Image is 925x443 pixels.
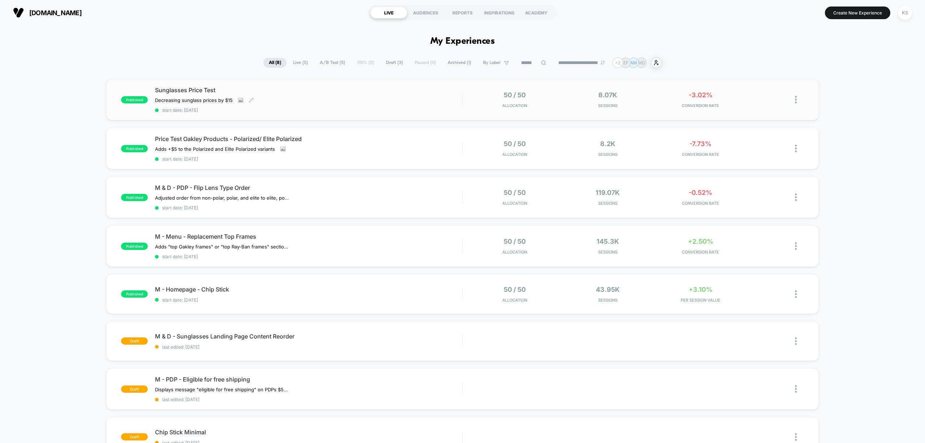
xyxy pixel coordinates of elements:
p: EF [623,60,628,65]
span: Decreasing sunglass prices by $15 [155,97,233,103]
span: Draft ( 3 ) [380,58,408,68]
img: close [795,242,797,250]
img: end [601,60,605,65]
span: CONVERSION RATE [656,201,745,206]
span: published [121,194,148,201]
img: close [795,433,797,441]
span: 43.95k [596,286,620,293]
span: M & D - PDP - Flip Lens Type Order [155,184,462,191]
span: 145.3k [597,238,619,245]
span: Displays message "eligible for free shipping" on PDPs $50+, [GEOGRAPHIC_DATA] only. [155,387,289,392]
button: KS [896,5,914,20]
span: 50 / 50 [504,91,526,99]
span: A/B Test ( 5 ) [314,58,350,68]
span: Adjusted order from non-polar, polar, and elite to elite, polar, and non-polar in variant [155,195,289,201]
span: start date: [DATE] [155,107,462,113]
span: 119.07k [595,189,620,196]
span: By Label [483,60,500,65]
span: All ( 8 ) [263,58,287,68]
span: Allocation [502,298,527,303]
span: Sessions [563,250,652,255]
span: start date: [DATE] [155,297,462,303]
span: Sessions [563,152,652,157]
span: CONVERSION RATE [656,250,745,255]
span: -0.52% [689,189,712,196]
span: draft [121,337,148,345]
div: LIVE [370,7,407,18]
div: ACADEMY [518,7,555,18]
span: M - PDP - Eligible for free shipping [155,376,462,383]
img: close [795,96,797,103]
p: AM [630,60,637,65]
span: Adds +$5 to the Polarized and Elite Polarized variants [155,146,275,152]
span: last edited: [DATE] [155,397,462,402]
span: Sunglasses Price Test [155,86,462,94]
span: draft [121,433,148,440]
img: close [795,193,797,201]
span: draft [121,386,148,393]
span: Sessions [563,103,652,108]
span: Live ( 5 ) [288,58,313,68]
button: [DOMAIN_NAME] [11,7,84,18]
span: Allocation [502,201,527,206]
span: CONVERSION RATE [656,103,745,108]
span: Price Test Oakley Products - Polarized/ Elite Polarized [155,135,462,142]
span: M - Homepage - Chip Stick [155,286,462,293]
span: start date: [DATE] [155,156,462,162]
span: 50 / 50 [504,238,526,245]
div: INSPIRATIONS [481,7,518,18]
span: published [121,290,148,298]
h1: My Experiences [430,36,495,47]
button: Create New Experience [825,7,890,19]
div: REPORTS [444,7,481,18]
span: Allocation [502,250,527,255]
span: PER SESSION VALUE [656,298,745,303]
span: [DOMAIN_NAME] [29,9,82,17]
span: Adds "top Oakley frames" or "top Ray-Ban frames" section to replacement lenses for Oakley and Ray... [155,244,289,250]
img: Visually logo [13,7,24,18]
span: 50 / 50 [504,140,526,148]
span: +3.10% [689,286,713,293]
span: Chip Stick Minimal [155,429,462,436]
span: 8.2k [600,140,615,148]
span: CONVERSION RATE [656,152,745,157]
div: KS [898,6,912,20]
span: published [121,96,148,103]
img: close [795,337,797,345]
span: Allocation [502,152,527,157]
p: MD [638,60,645,65]
span: last edited: [DATE] [155,344,462,350]
span: published [121,145,148,152]
span: Allocation [502,103,527,108]
span: M - Menu - Replacement Top Frames [155,233,462,240]
span: Archived ( 1 ) [442,58,477,68]
span: +2.50% [688,238,713,245]
span: Sessions [563,201,652,206]
div: + 2 [612,57,623,68]
div: AUDIENCES [407,7,444,18]
img: close [795,290,797,298]
span: 50 / 50 [504,189,526,196]
span: M & D - Sunglasses Landing Page Content Reorder [155,333,462,340]
img: close [795,385,797,393]
span: Sessions [563,298,652,303]
img: close [795,145,797,152]
span: start date: [DATE] [155,205,462,210]
span: 8.07k [598,91,617,99]
span: start date: [DATE] [155,254,462,259]
span: -7.73% [689,140,711,148]
span: published [121,243,148,250]
span: -3.02% [689,91,713,99]
span: 50 / 50 [504,286,526,293]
